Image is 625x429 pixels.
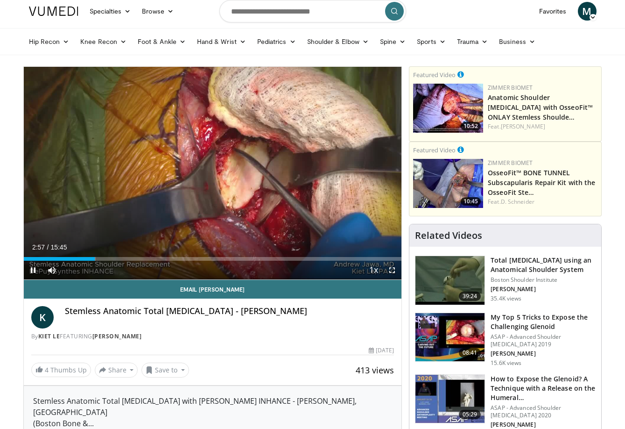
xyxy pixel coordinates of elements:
a: Spine [374,32,411,51]
a: Kiet Le [38,332,60,340]
a: Business [493,32,541,51]
button: Pause [24,261,42,279]
span: 39:24 [459,292,481,301]
a: [PERSON_NAME] [92,332,142,340]
button: Share [95,363,138,378]
a: Pediatrics [252,32,302,51]
button: Mute [42,261,61,279]
a: 39:24 Total [MEDICAL_DATA] using an Anatomical Shoulder System Boston Shoulder Institute [PERSON_... [415,256,596,305]
a: 10:52 [413,84,483,133]
a: Zimmer Biomet [488,159,533,167]
a: Shoulder & Elbow [302,32,374,51]
a: Foot & Ankle [132,32,191,51]
p: 15.6K views [491,359,521,367]
p: 35.4K views [491,295,521,302]
a: Zimmer Biomet [488,84,533,92]
p: [PERSON_NAME] [491,350,596,357]
div: Progress Bar [24,257,402,261]
h3: Total [MEDICAL_DATA] using an Anatomical Shoulder System [491,256,596,274]
a: OsseoFit™ BONE TUNNEL Subscapularis Repair Kit with the OsseoFit Ste… [488,168,595,197]
a: Browse [136,2,179,21]
p: [PERSON_NAME] [491,286,596,293]
span: 4 [45,365,49,374]
img: 68921608-6324-4888-87da-a4d0ad613160.150x105_q85_crop-smart_upscale.jpg [413,84,483,133]
p: ASAP - Advanced Shoulder [MEDICAL_DATA] 2019 [491,333,596,348]
p: ASAP - Advanced Shoulder [MEDICAL_DATA] 2020 [491,404,596,419]
h3: How to Expose the Glenoid? A Technique with a Release on the Humeral… [491,374,596,402]
small: Featured Video [413,71,456,79]
button: Save to [141,363,189,378]
p: Boston Shoulder Institute [491,276,596,284]
span: 10:45 [461,197,481,206]
a: Knee Recon [75,32,132,51]
p: [PERSON_NAME] [491,421,596,429]
a: Hand & Wrist [191,32,252,51]
a: Email [PERSON_NAME] [24,280,402,299]
span: 413 views [356,365,394,376]
a: K [31,306,54,329]
span: 2:57 [32,243,45,251]
a: Favorites [534,2,572,21]
img: 2f1af013-60dc-4d4f-a945-c3496bd90c6e.150x105_q85_crop-smart_upscale.jpg [413,159,483,208]
a: M [578,2,597,21]
span: / [47,243,49,251]
a: [PERSON_NAME] [501,122,545,130]
span: 15:45 [50,243,67,251]
img: 38824_0000_3.png.150x105_q85_crop-smart_upscale.jpg [415,256,485,305]
h4: Stemless Anatomic Total [MEDICAL_DATA] - [PERSON_NAME] [65,306,394,316]
img: b61a968a-1fa8-450f-8774-24c9f99181bb.150x105_q85_crop-smart_upscale.jpg [415,313,485,362]
a: 08:41 My Top 5 Tricks to Expose the Challenging Glenoid ASAP - Advanced Shoulder [MEDICAL_DATA] 2... [415,313,596,367]
div: Feat. [488,198,597,206]
div: Feat. [488,122,597,131]
button: Playback Rate [364,261,383,279]
span: 05:29 [459,410,481,419]
a: Hip Recon [23,32,75,51]
div: [DATE] [369,346,394,355]
a: 10:45 [413,159,483,208]
a: Sports [411,32,451,51]
span: 10:52 [461,122,481,130]
a: Anatomic Shoulder [MEDICAL_DATA] with OsseoFit™ ONLAY Stemless Shoulde… [488,93,593,122]
img: 56a87972-5145-49b8-a6bd-8880e961a6a7.150x105_q85_crop-smart_upscale.jpg [415,375,485,423]
a: 4 Thumbs Up [31,363,91,377]
h3: My Top 5 Tricks to Expose the Challenging Glenoid [491,313,596,331]
div: By FEATURING [31,332,394,341]
video-js: Video Player [24,67,402,280]
h4: Related Videos [415,230,482,241]
small: Featured Video [413,146,456,154]
img: VuMedi Logo [29,7,78,16]
a: Specialties [84,2,137,21]
span: 08:41 [459,348,481,357]
button: Fullscreen [383,261,401,279]
a: Trauma [451,32,494,51]
a: D. Schneider [501,198,534,206]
